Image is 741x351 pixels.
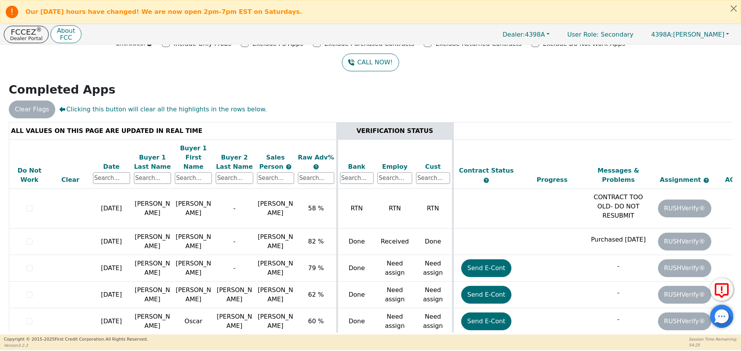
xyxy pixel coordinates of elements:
div: Messages & Problems [587,166,650,185]
p: Purchased [DATE] [587,235,650,244]
span: 4398A: [651,31,673,38]
span: Dealer: [502,31,525,38]
input: Search... [93,172,130,184]
button: Send E-Cont [461,312,512,330]
div: Date [93,162,130,171]
td: [PERSON_NAME] [132,308,173,335]
p: Version 3.2.3 [4,343,148,348]
div: ALL VALUES ON THIS PAGE ARE UPDATED IN REAL TIME [11,126,334,136]
span: All Rights Reserved. [105,337,148,342]
span: [PERSON_NAME] [651,31,724,38]
p: FCCEZ [10,28,42,36]
span: 4398A [502,31,545,38]
span: [PERSON_NAME] [258,200,293,217]
td: RTN [414,189,453,228]
p: 54:25 [689,342,737,348]
strong: Completed Apps [9,83,116,96]
td: - [214,228,255,255]
p: - [587,315,650,324]
span: [PERSON_NAME] [258,233,293,250]
button: Report Error to FCC [710,278,733,301]
span: Sales Person [259,154,286,170]
button: Send E-Cont [461,286,512,304]
td: [DATE] [91,308,132,335]
button: FCCEZ®Dealer Portal [4,26,49,43]
td: Need assign [376,282,414,308]
td: [DATE] [91,189,132,228]
div: Buyer 1 First Name [175,144,212,171]
td: RTN [337,189,376,228]
span: 82 % [308,238,324,245]
span: Raw Adv% [298,154,334,161]
span: [PERSON_NAME] [258,260,293,276]
p: - [587,288,650,297]
td: Need assign [414,255,453,282]
span: 60 % [308,317,324,325]
td: [PERSON_NAME] [132,189,173,228]
td: Need assign [376,255,414,282]
div: Clear [52,175,89,185]
span: 62 % [308,291,324,298]
p: - [587,262,650,271]
span: Clicking this button will clear all the highlights in the rows below. [59,105,267,114]
td: Done [337,308,376,335]
div: Buyer 1 Last Name [134,153,171,171]
td: [PERSON_NAME] [173,189,214,228]
span: User Role : [567,31,599,38]
input: Search... [377,172,412,184]
span: [PERSON_NAME] [258,286,293,303]
span: 79 % [308,264,324,272]
td: [PERSON_NAME] [132,255,173,282]
button: CALL NOW! [342,54,399,71]
span: 58 % [308,205,324,212]
td: [PERSON_NAME] [214,308,255,335]
div: Cust [416,162,450,171]
a: AboutFCC [51,25,81,44]
td: Done [337,282,376,308]
input: Search... [340,172,374,184]
p: FCC [57,35,75,41]
span: [PERSON_NAME] [258,313,293,329]
td: Need assign [376,308,414,335]
td: Done [337,228,376,255]
td: Oscar [173,308,214,335]
button: Close alert [727,0,741,16]
button: 4398A:[PERSON_NAME] [643,29,737,40]
div: Bank [340,162,374,171]
td: Done [337,255,376,282]
a: User Role: Secondary [560,27,641,42]
input: Search... [175,172,212,184]
input: Search... [416,172,450,184]
input: Search... [257,172,294,184]
td: [PERSON_NAME] [173,255,214,282]
div: Do Not Work [11,166,48,185]
p: Secondary [560,27,641,42]
input: Search... [298,172,334,184]
td: [PERSON_NAME] [173,282,214,308]
td: [DATE] [91,228,132,255]
td: Received [376,228,414,255]
p: About [57,28,75,34]
div: VERIFICATION STATUS [340,126,450,136]
td: [PERSON_NAME] [132,228,173,255]
td: - [214,255,255,282]
p: Copyright © 2015- 2025 First Credit Corporation. [4,336,148,343]
input: Search... [216,172,253,184]
span: Assignment [660,176,703,183]
b: Our [DATE] hours have changed! We are now open 2pm-7pm EST on Saturdays. [25,8,302,15]
div: Buyer 2 Last Name [216,153,253,171]
td: [PERSON_NAME] [132,282,173,308]
p: Dealer Portal [10,36,42,41]
button: Dealer:4398A [494,29,558,40]
td: [PERSON_NAME] [214,282,255,308]
div: Progress [521,175,584,185]
div: Employ [377,162,412,171]
td: Done [414,228,453,255]
button: Send E-Cont [461,259,512,277]
td: [DATE] [91,255,132,282]
input: Search... [134,172,171,184]
td: - [214,189,255,228]
p: Session Time Remaining: [689,336,737,342]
